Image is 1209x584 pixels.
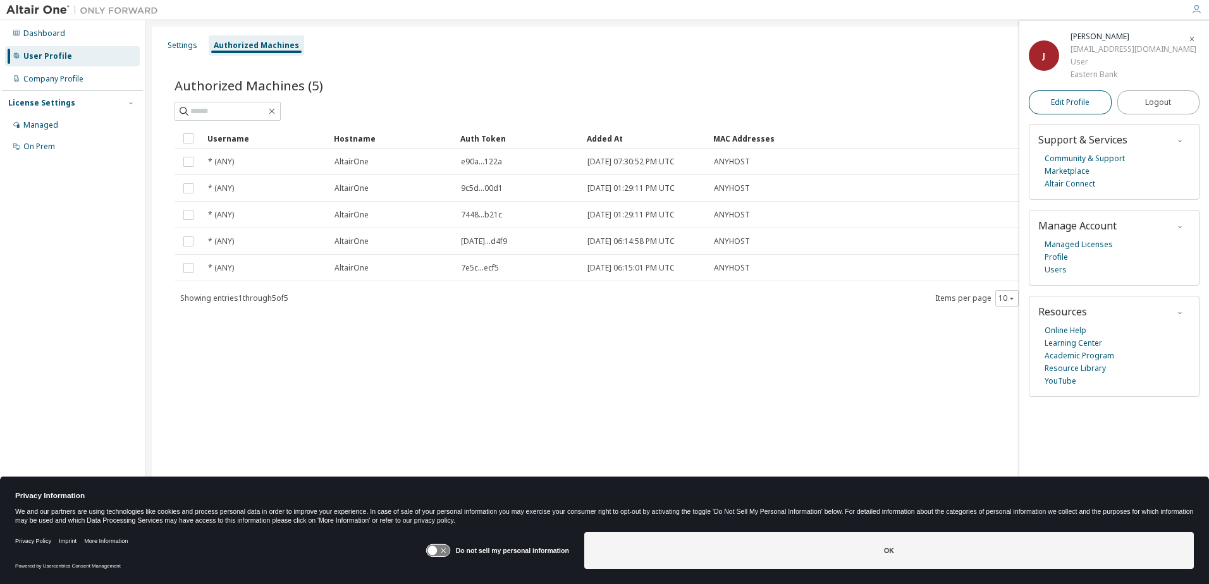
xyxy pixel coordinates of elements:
[460,128,577,149] div: Auth Token
[1045,238,1113,251] a: Managed Licenses
[461,236,507,246] span: [DATE]...d4f9
[208,236,234,246] span: * (ANY)
[208,183,234,193] span: * (ANY)
[1043,51,1045,61] span: J
[6,4,164,16] img: Altair One
[714,263,750,273] span: ANYHOST
[587,236,675,246] span: [DATE] 06:14:58 PM UTC
[935,290,1019,307] span: Items per page
[461,210,502,220] span: 7448...b21c
[23,28,65,39] div: Dashboard
[1071,30,1196,43] div: Jennifer Blood
[1045,264,1067,276] a: Users
[207,128,324,149] div: Username
[175,76,323,94] span: Authorized Machines (5)
[23,74,83,84] div: Company Profile
[208,157,234,167] span: * (ANY)
[714,157,750,167] span: ANYHOST
[587,157,675,167] span: [DATE] 07:30:52 PM UTC
[208,210,234,220] span: * (ANY)
[1038,133,1127,147] span: Support & Services
[998,293,1016,303] button: 10
[587,183,675,193] span: [DATE] 01:29:11 PM UTC
[1038,219,1117,233] span: Manage Account
[587,128,703,149] div: Added At
[23,142,55,152] div: On Prem
[1071,56,1196,68] div: User
[180,293,288,303] span: Showing entries 1 through 5 of 5
[1045,362,1106,375] a: Resource Library
[1045,152,1125,165] a: Community & Support
[1045,165,1089,178] a: Marketplace
[587,263,675,273] span: [DATE] 06:15:01 PM UTC
[1045,337,1102,350] a: Learning Center
[1045,324,1086,337] a: Online Help
[8,98,75,108] div: License Settings
[1045,375,1076,387] a: YouTube
[461,183,503,193] span: 9c5d...00d1
[1045,251,1068,264] a: Profile
[1071,68,1196,81] div: Eastern Bank
[23,120,58,130] div: Managed
[1038,305,1087,319] span: Resources
[714,210,750,220] span: ANYHOST
[334,183,369,193] span: AltairOne
[1051,97,1089,107] span: Edit Profile
[168,40,197,51] div: Settings
[713,128,1047,149] div: MAC Addresses
[214,40,299,51] div: Authorized Machines
[587,210,675,220] span: [DATE] 01:29:11 PM UTC
[1117,90,1200,114] button: Logout
[461,157,502,167] span: e90a...122a
[208,263,234,273] span: * (ANY)
[334,128,450,149] div: Hostname
[714,183,750,193] span: ANYHOST
[1071,43,1196,56] div: [EMAIL_ADDRESS][DOMAIN_NAME]
[1029,90,1112,114] a: Edit Profile
[334,210,369,220] span: AltairOne
[334,157,369,167] span: AltairOne
[334,236,369,246] span: AltairOne
[1045,350,1114,362] a: Academic Program
[334,263,369,273] span: AltairOne
[23,51,72,61] div: User Profile
[461,263,499,273] span: 7e5c...ecf5
[1145,96,1171,109] span: Logout
[714,236,750,246] span: ANYHOST
[1045,178,1095,190] a: Altair Connect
